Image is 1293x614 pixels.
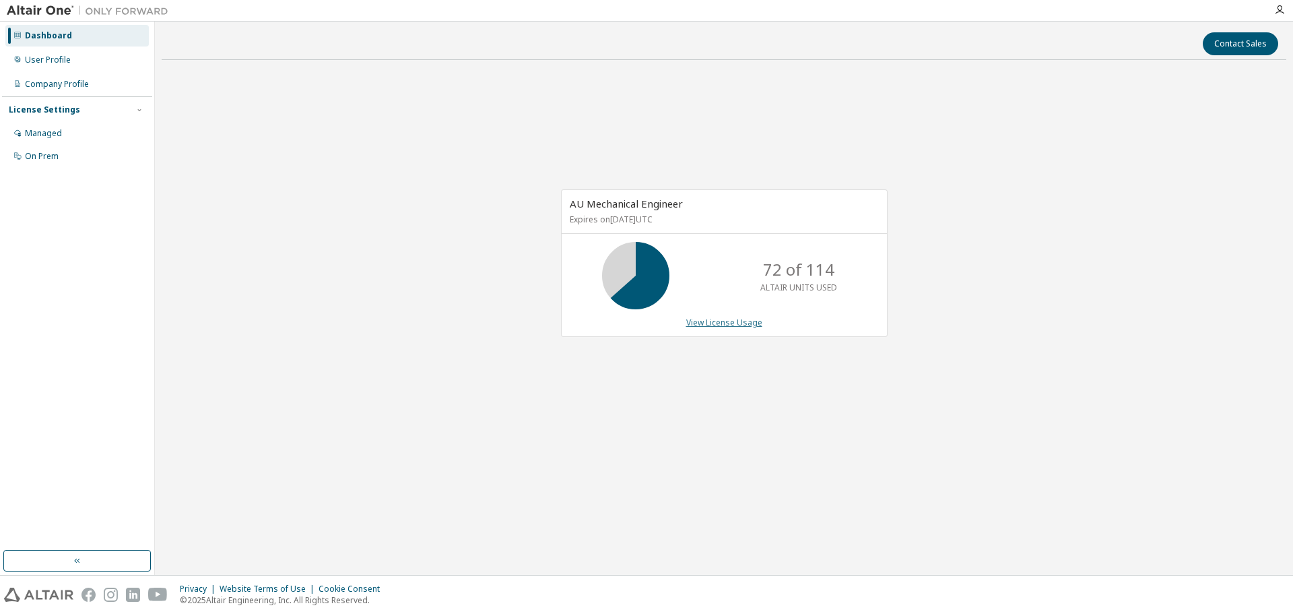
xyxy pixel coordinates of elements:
p: 72 of 114 [763,258,834,281]
p: Expires on [DATE] UTC [570,214,875,225]
div: License Settings [9,104,80,115]
p: © 2025 Altair Engineering, Inc. All Rights Reserved. [180,594,388,606]
button: Contact Sales [1203,32,1278,55]
div: Managed [25,128,62,139]
img: instagram.svg [104,588,118,602]
div: Privacy [180,584,220,594]
div: Company Profile [25,79,89,90]
img: youtube.svg [148,588,168,602]
img: Altair One [7,4,175,18]
div: Website Terms of Use [220,584,319,594]
div: Dashboard [25,30,72,41]
p: ALTAIR UNITS USED [760,282,837,293]
span: AU Mechanical Engineer [570,197,683,210]
img: facebook.svg [81,588,96,602]
div: Cookie Consent [319,584,388,594]
img: altair_logo.svg [4,588,73,602]
img: linkedin.svg [126,588,140,602]
a: View License Usage [686,317,762,328]
div: On Prem [25,151,59,162]
div: User Profile [25,55,71,65]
